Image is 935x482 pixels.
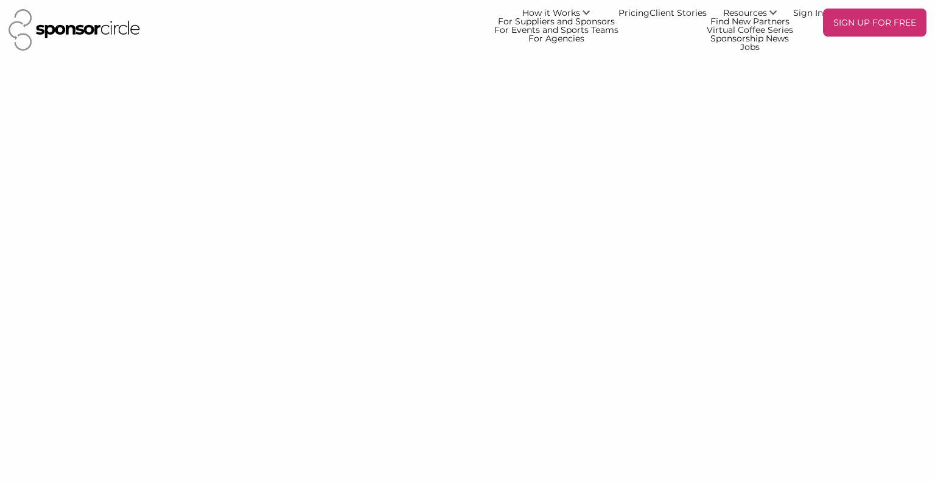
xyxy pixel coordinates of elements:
a: Pricing [618,9,650,17]
a: Resources [707,9,793,17]
img: Sponsor Circle Logo [9,9,140,51]
a: For Suppliers and Sponsors [494,17,618,26]
a: For Agencies [494,34,618,43]
a: Jobs [707,43,793,51]
p: SIGN UP FOR FREE [828,13,922,32]
a: For Events and Sports Teams [494,26,618,34]
a: Virtual Coffee Series [707,26,793,34]
span: How it Works [522,7,580,18]
a: Client Stories [650,9,707,17]
a: Sign In [793,9,823,17]
a: Sponsorship News [707,34,793,43]
a: How it Works [494,9,618,17]
a: Find New Partners [707,17,793,26]
span: Resources [723,7,767,18]
a: SIGN UP FOR FREE [823,9,926,51]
